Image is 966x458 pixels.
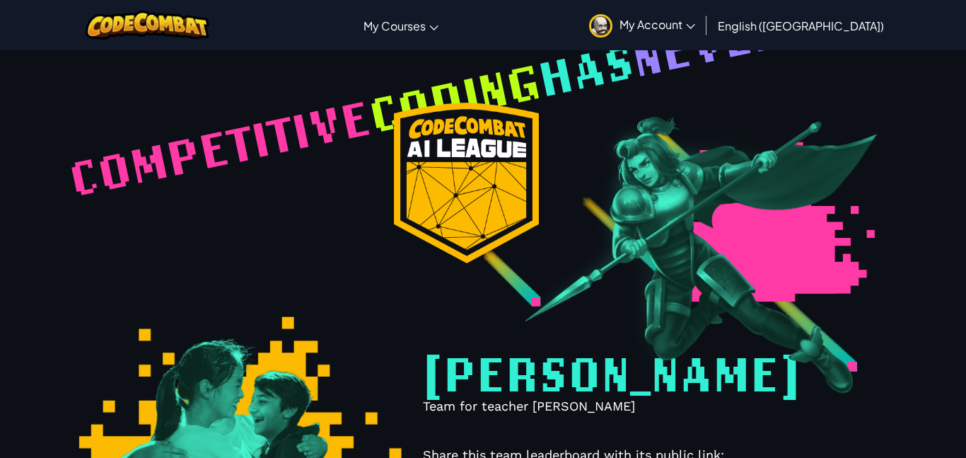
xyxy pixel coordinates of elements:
[86,11,209,40] img: CodeCombat logo
[356,6,446,45] a: My Courses
[363,18,426,33] span: My Courses
[363,48,546,146] span: coding
[533,28,640,110] span: has
[64,85,376,210] span: Competitive
[711,6,891,45] a: English ([GEOGRAPHIC_DATA])
[582,3,702,47] a: My Account
[589,14,612,38] img: avatar
[718,18,884,33] span: English ([GEOGRAPHIC_DATA])
[619,17,695,32] span: My Account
